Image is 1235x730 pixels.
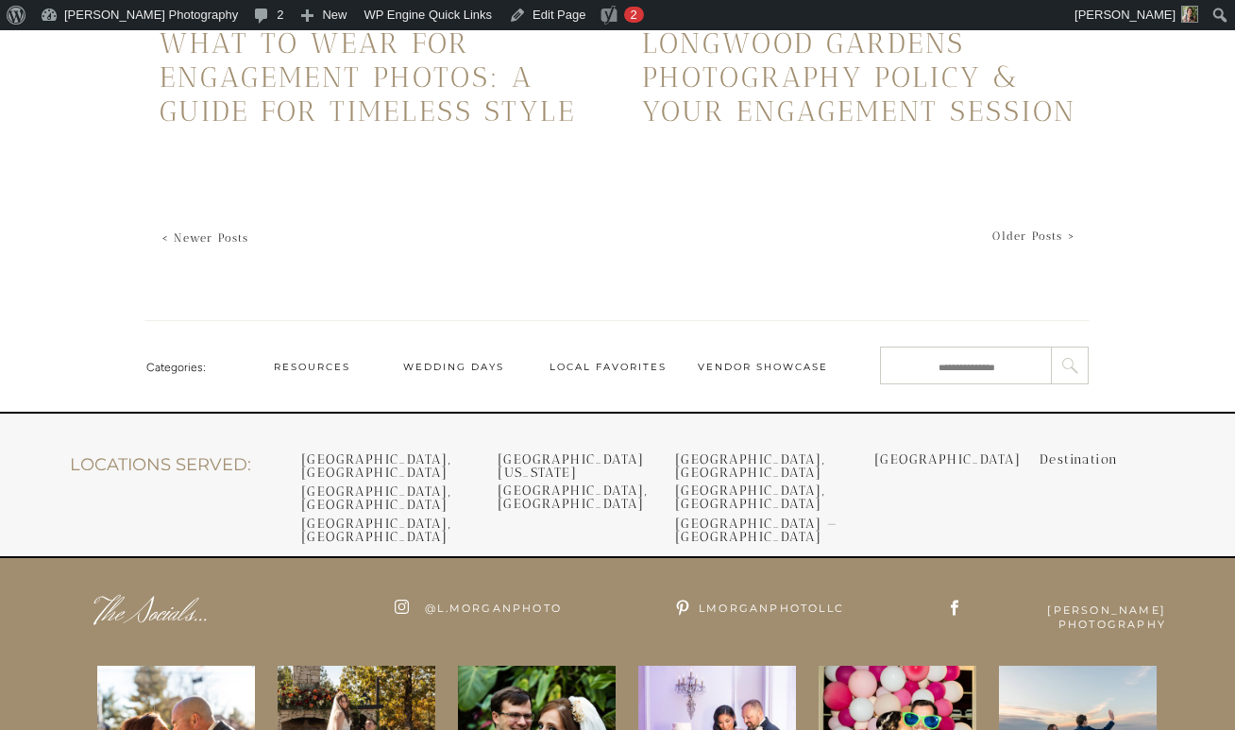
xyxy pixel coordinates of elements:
a: Local Favorites [549,360,668,375]
a: Longwood Gardens Photography Policy & Your Engagement Session [642,26,1076,128]
a: [GEOGRAPHIC_DATA], [GEOGRAPHIC_DATA] [301,453,454,471]
h3: [GEOGRAPHIC_DATA] [874,453,996,471]
span: 2 [630,8,636,22]
h3: [GEOGRAPHIC_DATA], [GEOGRAPHIC_DATA] [301,485,516,503]
a: [GEOGRAPHIC_DATA], [GEOGRAPHIC_DATA] [675,453,831,471]
div: The Socials... [93,590,232,623]
h3: Destination [1040,453,1146,471]
a: LMorganphotollc [693,597,844,630]
a: [PERSON_NAME] Photography [975,603,1166,624]
a: Older Posts > [992,229,1075,243]
h3: [GEOGRAPHIC_DATA], [GEOGRAPHIC_DATA] [301,518,516,535]
a: [GEOGRAPHIC_DATA], [GEOGRAPHIC_DATA] [675,484,831,502]
h3: [GEOGRAPHIC_DATA] — [GEOGRAPHIC_DATA] [675,518,889,535]
div: Locations Served: [70,453,273,496]
span: [PERSON_NAME] [1074,8,1176,22]
a: < Newer Posts [161,231,249,245]
a: What to Wear for Engagement Photos: A Guide for Timeless Style [160,26,576,128]
a: Resources [254,360,369,375]
h3: [GEOGRAPHIC_DATA][US_STATE] [498,453,632,471]
div: Categories: [146,358,228,376]
a: @L.Morganphoto [418,597,562,630]
a: Wedding Days [386,360,521,375]
a: Vendor Showcase [697,360,829,375]
h3: [GEOGRAPHIC_DATA], [GEOGRAPHIC_DATA] [498,484,632,502]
